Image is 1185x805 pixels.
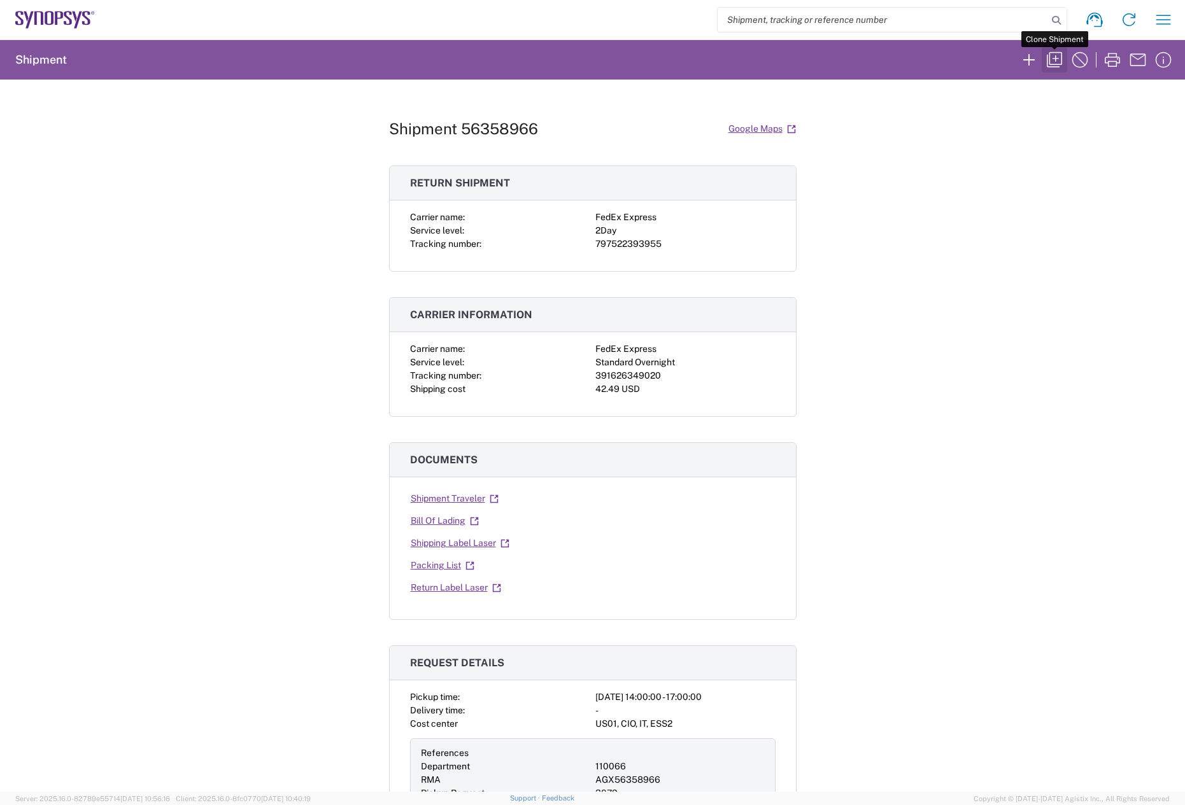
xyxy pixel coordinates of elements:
div: 110066 [595,760,765,773]
span: Carrier name: [410,344,465,354]
a: Shipment Traveler [410,487,499,510]
div: 2Day [595,224,776,237]
div: Pickup Request [421,787,590,800]
span: [DATE] 10:56:16 [120,795,170,802]
a: Feedback [542,794,574,802]
div: [DATE] 14:00:00 - 17:00:00 [595,690,776,704]
div: US01, CIO, IT, ESS2 [595,717,776,731]
a: Packing List [410,554,475,577]
span: References [421,748,469,758]
span: Tracking number: [410,239,481,249]
div: RMA [421,773,590,787]
span: Carrier information [410,309,532,321]
a: Bill Of Lading [410,510,479,532]
h1: Shipment 56358966 [389,120,538,138]
div: - [595,704,776,717]
div: Department [421,760,590,773]
div: 42.49 USD [595,382,776,396]
input: Shipment, tracking or reference number [718,8,1047,32]
div: AGX56358966 [595,773,765,787]
span: Documents [410,454,478,466]
a: Shipping Label Laser [410,532,510,554]
span: Tracking number: [410,370,481,381]
span: Request details [410,657,504,669]
span: Pickup time: [410,692,460,702]
span: Service level: [410,225,464,235]
span: Client: 2025.16.0-8fc0770 [176,795,311,802]
a: Return Label Laser [410,577,502,599]
div: FedEx Express [595,342,776,356]
span: Carrier name: [410,212,465,222]
div: 3079 [595,787,765,800]
div: Standard Overnight [595,356,776,369]
div: 797522393955 [595,237,776,251]
h2: Shipment [15,52,67,67]
span: Cost center [410,718,458,729]
span: Server: 2025.16.0-82789e55714 [15,795,170,802]
span: Shipping cost [410,384,465,394]
span: Copyright © [DATE]-[DATE] Agistix Inc., All Rights Reserved [974,793,1170,804]
span: [DATE] 10:40:19 [261,795,311,802]
span: Delivery time: [410,705,465,715]
span: Service level: [410,357,464,367]
a: Google Maps [728,118,797,140]
div: FedEx Express [595,211,776,224]
span: Return shipment [410,177,510,189]
div: 391626349020 [595,369,776,382]
a: Support [510,794,542,802]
